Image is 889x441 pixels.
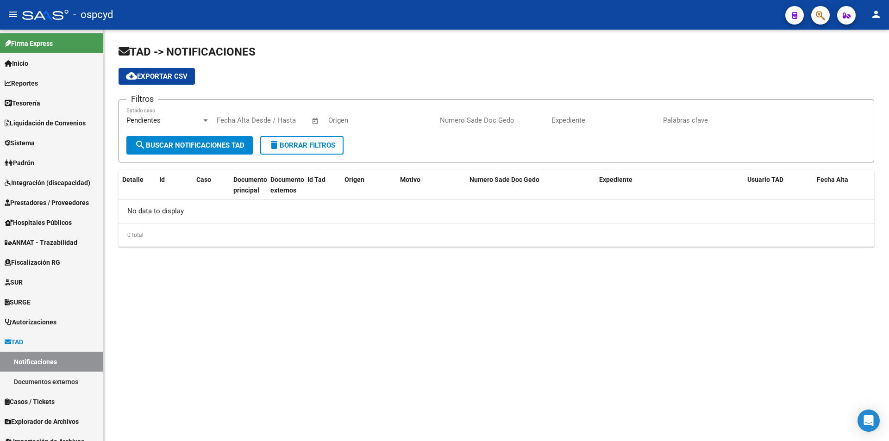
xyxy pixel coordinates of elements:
span: TAD [5,337,23,347]
span: Documentos externos [270,176,307,194]
datatable-header-cell: Motivo [396,170,466,200]
datatable-header-cell: Documento principal [230,170,267,200]
span: Buscar Notificaciones TAD [135,141,244,149]
input: Fecha fin [263,116,307,124]
span: Fecha Alta [817,176,848,183]
span: Id [159,176,165,183]
span: SURGE [5,297,31,307]
datatable-header-cell: Detalle [119,170,156,200]
datatable-header-cell: Caso [193,170,230,200]
div: Open Intercom Messenger [858,410,880,432]
span: Autorizaciones [5,317,56,327]
span: Sistema [5,138,35,148]
datatable-header-cell: Documentos externos [267,170,304,200]
span: Inicio [5,58,28,68]
mat-icon: delete [269,139,280,150]
mat-icon: menu [7,9,19,20]
mat-icon: search [135,139,146,150]
span: ANMAT - Trazabilidad [5,237,77,248]
div: 0 total [119,224,874,247]
mat-icon: cloud_download [126,70,137,81]
datatable-header-cell: Usuario TAD [744,170,813,200]
span: Usuario TAD [747,176,783,183]
span: Borrar Filtros [269,141,335,149]
mat-icon: person [870,9,882,20]
span: Integración (discapacidad) [5,178,90,188]
span: Detalle [122,176,144,183]
span: Caso [196,176,211,183]
span: Prestadores / Proveedores [5,198,89,208]
datatable-header-cell: Origen [341,170,396,200]
span: Origen [344,176,364,183]
span: Firma Express [5,38,53,49]
span: Tesorería [5,98,40,108]
span: Documento principal [233,176,267,194]
span: Motivo [400,176,420,183]
span: Reportes [5,78,38,88]
input: Fecha inicio [217,116,254,124]
span: Casos / Tickets [5,397,55,407]
span: TAD -> NOTIFICACIONES [119,45,256,58]
datatable-header-cell: Expediente [595,170,744,200]
button: Open calendar [310,116,321,126]
datatable-header-cell: Id Tad [304,170,341,200]
datatable-header-cell: Fecha Alta [813,170,873,200]
span: Expediente [599,176,632,183]
span: - ospcyd [73,5,113,25]
button: Borrar Filtros [260,136,344,155]
div: No data to display [119,200,874,223]
span: Fiscalización RG [5,257,60,267]
h3: Filtros [126,93,158,106]
button: Buscar Notificaciones TAD [126,136,253,155]
button: Exportar CSV [119,68,195,85]
span: Liquidación de Convenios [5,118,86,128]
datatable-header-cell: Numero Sade Doc Gedo [466,170,595,200]
span: Exportar CSV [126,72,188,81]
span: Id Tad [307,176,326,183]
span: Hospitales Públicos [5,217,72,228]
span: Pendientes [126,116,161,124]
span: Explorador de Archivos [5,416,79,427]
datatable-header-cell: Id [156,170,193,200]
span: SUR [5,277,23,287]
span: Padrón [5,158,34,168]
span: Numero Sade Doc Gedo [470,176,539,183]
